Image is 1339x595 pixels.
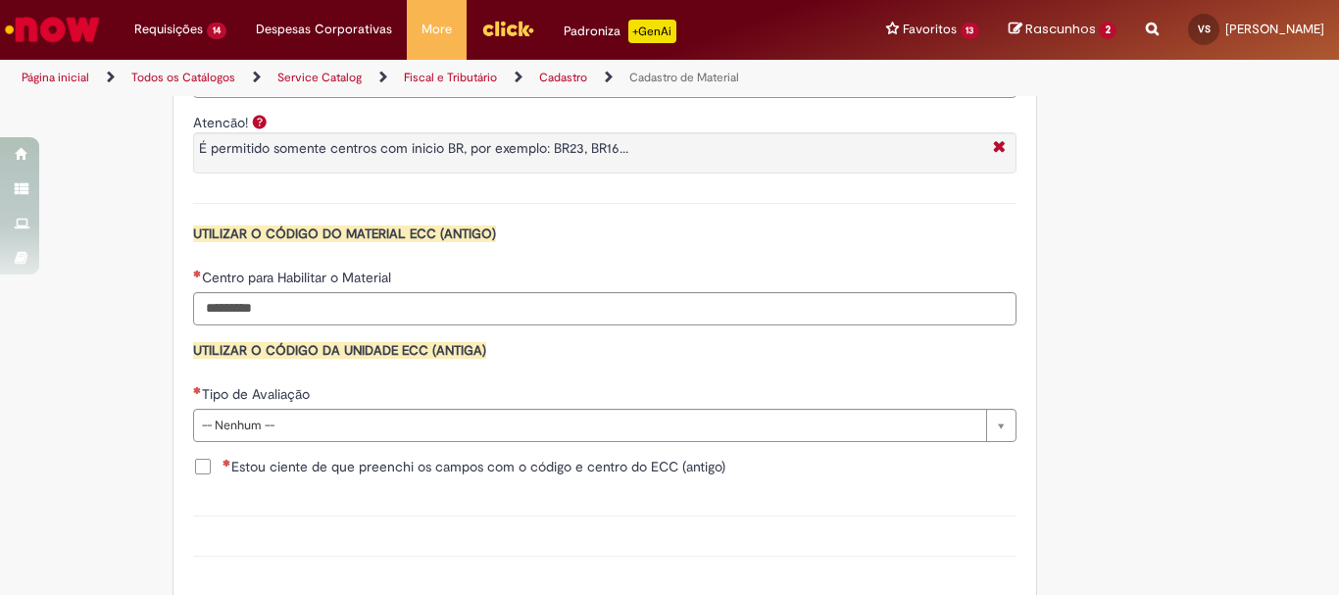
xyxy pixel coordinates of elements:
[193,270,202,277] span: Necessários
[1225,21,1324,37] span: [PERSON_NAME]
[248,114,272,129] span: Ajuda para Atencão!
[1099,22,1116,39] span: 2
[256,20,392,39] span: Despesas Corporativas
[539,70,587,85] a: Cadastro
[2,10,103,49] img: ServiceNow
[629,70,739,85] a: Cadastro de Material
[481,14,534,43] img: click_logo_yellow_360x200.png
[422,20,452,39] span: More
[22,70,89,85] a: Página inicial
[193,292,1017,325] input: Centro para Habilitar o Material
[404,70,497,85] a: Fiscal e Tributário
[961,23,980,39] span: 13
[564,20,676,43] div: Padroniza
[193,342,486,359] span: UTILIZAR O CÓDIGO DA UNIDADE ECC (ANTIGA)
[1198,23,1211,35] span: VS
[199,138,983,158] p: É permitido somente centros com inicio BR, por exemplo: BR23, BR16...
[223,457,725,476] span: Estou ciente de que preenchi os campos com o código e centro do ECC (antigo)
[223,459,231,467] span: Necessários
[628,20,676,43] p: +GenAi
[131,70,235,85] a: Todos os Catálogos
[202,269,395,286] span: Centro para Habilitar o Material
[202,410,976,441] span: -- Nenhum --
[207,23,226,39] span: 14
[903,20,957,39] span: Favoritos
[1009,21,1116,39] a: Rascunhos
[193,225,496,242] span: UTILIZAR O CÓDIGO DO MATERIAL ECC (ANTIGO)
[15,60,878,96] ul: Trilhas de página
[193,114,248,131] label: Atencão!
[193,386,202,394] span: Necessários
[134,20,203,39] span: Requisições
[277,70,362,85] a: Service Catalog
[988,138,1011,159] i: Fechar More information Por question_atencao
[202,385,314,403] span: Tipo de Avaliação
[1025,20,1096,38] span: Rascunhos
